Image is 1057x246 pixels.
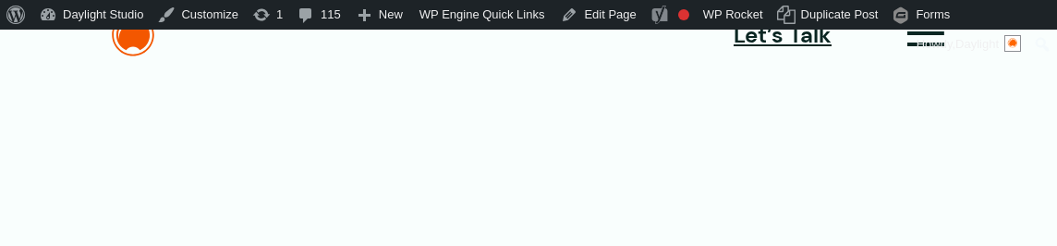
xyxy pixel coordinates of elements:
[112,14,154,56] img: The Daylight Studio Logo
[910,30,1028,59] a: Howdy,
[734,18,832,52] a: Let’s Talk
[678,9,689,20] div: Focus keyphrase not set
[955,37,999,51] span: Daylight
